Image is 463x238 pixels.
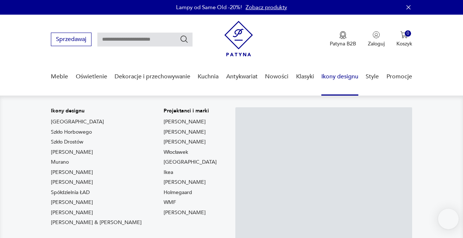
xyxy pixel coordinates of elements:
button: Sprzedawaj [51,33,92,46]
img: Ikona medalu [339,31,347,39]
a: [PERSON_NAME] [164,138,206,146]
p: Patyna B2B [330,40,356,47]
p: Koszyk [396,40,412,47]
p: Lampy od Same Old -20%! [176,4,242,11]
a: [PERSON_NAME] [164,129,206,136]
a: Ikona medaluPatyna B2B [330,31,356,47]
a: WMF [164,199,176,206]
a: [PERSON_NAME] [51,199,93,206]
a: [PERSON_NAME] [51,169,93,176]
iframe: Smartsupp widget button [438,209,459,229]
a: Holmegaard [164,189,192,196]
a: Klasyki [296,63,314,91]
a: [PERSON_NAME] [164,179,206,186]
a: [PERSON_NAME] [51,149,93,156]
a: Dekoracje i przechowywanie [115,63,190,91]
a: Antykwariat [226,63,258,91]
a: Oświetlenie [76,63,107,91]
a: Sprzedawaj [51,37,92,42]
a: Meble [51,63,68,91]
button: 0Koszyk [396,31,412,47]
div: 0 [405,30,411,37]
p: Projektanci i marki [164,107,217,115]
a: Kuchnia [198,63,219,91]
a: Zobacz produkty [246,4,287,11]
a: Nowości [265,63,288,91]
a: Ikony designu [321,63,358,91]
a: Promocje [387,63,412,91]
a: Ikea [164,169,173,176]
img: Ikona koszyka [400,31,408,38]
img: Patyna - sklep z meblami i dekoracjami vintage [224,21,253,56]
a: [PERSON_NAME] [164,118,206,126]
button: Szukaj [180,35,188,44]
a: [PERSON_NAME] & [PERSON_NAME] [51,219,142,226]
p: Ikony designu [51,107,142,115]
button: Zaloguj [368,31,385,47]
a: Szkło Horbowego [51,129,92,136]
a: Style [366,63,379,91]
a: Włocławek [164,149,188,156]
a: Murano [51,159,69,166]
button: Patyna B2B [330,31,356,47]
a: Szkło Drostów [51,138,83,146]
a: [PERSON_NAME] [51,179,93,186]
a: [GEOGRAPHIC_DATA] [164,159,217,166]
a: [GEOGRAPHIC_DATA] [51,118,104,126]
a: [PERSON_NAME] [51,209,93,216]
p: Zaloguj [368,40,385,47]
a: Spółdzielnia ŁAD [51,189,90,196]
a: [PERSON_NAME] [164,209,206,216]
img: Ikonka użytkownika [373,31,380,38]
